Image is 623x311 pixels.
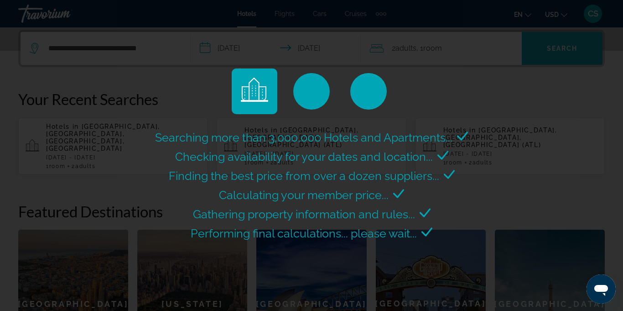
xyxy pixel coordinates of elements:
span: Gathering property information and rules... [193,207,415,221]
span: Calculating your member price... [219,188,389,202]
iframe: Button to launch messaging window [587,274,616,304]
span: Searching more than 3,000,000 Hotels and Apartments... [155,131,452,144]
span: Checking availability for your dates and location... [175,150,433,163]
span: Performing final calculations... please wait... [191,227,417,240]
span: Finding the best price from over a dozen suppliers... [169,169,439,183]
